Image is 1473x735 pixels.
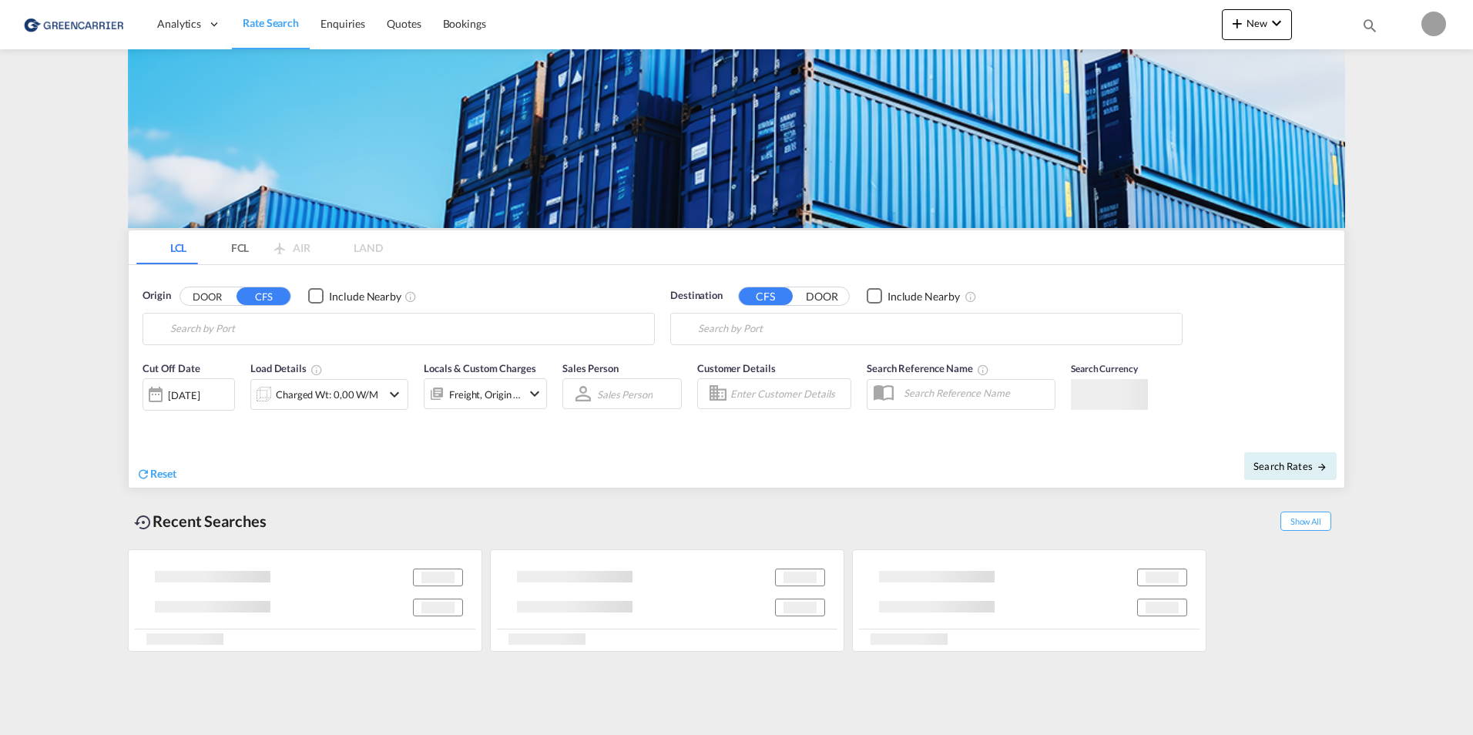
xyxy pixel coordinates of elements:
[23,7,127,42] img: 1378a7308afe11ef83610d9e779c6b34.png
[867,288,960,304] md-checkbox: Checkbox No Ink
[670,288,723,304] span: Destination
[136,466,176,483] div: icon-refreshReset
[250,362,323,374] span: Load Details
[795,287,849,305] button: DOOR
[1280,512,1331,531] span: Show All
[143,362,200,374] span: Cut Off Date
[136,230,198,264] md-tab-item: LCL
[739,287,793,305] button: CFS
[1361,17,1378,34] md-icon: icon-magnify
[168,388,200,402] div: [DATE]
[1317,461,1327,472] md-icon: icon-arrow-right
[143,288,170,304] span: Origin
[1253,460,1327,472] span: Search Rates
[1228,17,1286,29] span: New
[128,504,273,539] div: Recent Searches
[404,290,417,303] md-icon: Unchecked: Ignores neighbouring ports when fetching rates.Checked : Includes neighbouring ports w...
[150,467,176,480] span: Reset
[310,364,323,376] md-icon: Chargeable Weight
[243,16,299,29] span: Rate Search
[562,362,619,374] span: Sales Person
[1267,14,1286,32] md-icon: icon-chevron-down
[198,230,260,264] md-tab-item: FCL
[180,287,234,305] button: DOOR
[250,379,408,410] div: Charged Wt: 0,00 W/Micon-chevron-down
[730,382,846,405] input: Enter Customer Details
[1387,11,1421,39] div: Help
[385,385,404,404] md-icon: icon-chevron-down
[596,383,654,405] md-select: Sales Person
[1244,452,1337,480] button: Search Ratesicon-arrow-right
[128,49,1345,228] img: GreenCarrierFCL_LCL.png
[449,384,522,405] div: Freight Origin Destination
[965,290,977,303] md-icon: Unchecked: Ignores neighbouring ports when fetching rates.Checked : Includes neighbouring ports w...
[308,288,401,304] md-checkbox: Checkbox No Ink
[237,287,290,305] button: CFS
[887,289,960,304] div: Include Nearby
[697,362,775,374] span: Customer Details
[525,384,544,403] md-icon: icon-chevron-down
[424,378,547,409] div: Freight Origin Destinationicon-chevron-down
[136,230,383,264] md-pagination-wrapper: Use the left and right arrow keys to navigate between tabs
[1228,14,1247,32] md-icon: icon-plus 400-fg
[134,513,153,532] md-icon: icon-backup-restore
[143,378,235,411] div: [DATE]
[443,17,486,30] span: Bookings
[1361,17,1378,40] div: icon-magnify
[1071,363,1138,374] span: Search Currency
[276,384,378,405] div: Charged Wt: 0,00 W/M
[157,16,201,32] span: Analytics
[320,17,365,30] span: Enquiries
[1387,11,1414,37] span: Help
[129,265,1344,488] div: Origin DOOR CFS Checkbox No InkUnchecked: Ignores neighbouring ports when fetching rates.Checked ...
[329,289,401,304] div: Include Nearby
[387,17,421,30] span: Quotes
[977,364,989,376] md-icon: Your search will be saved by the below given name
[424,362,536,374] span: Locals & Custom Charges
[867,362,989,374] span: Search Reference Name
[136,467,150,481] md-icon: icon-refresh
[698,317,1174,341] input: Search by Port
[1222,9,1292,40] button: icon-plus 400-fgNewicon-chevron-down
[896,381,1055,404] input: Search Reference Name
[170,317,646,341] input: Search by Port
[143,409,154,430] md-datepicker: Select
